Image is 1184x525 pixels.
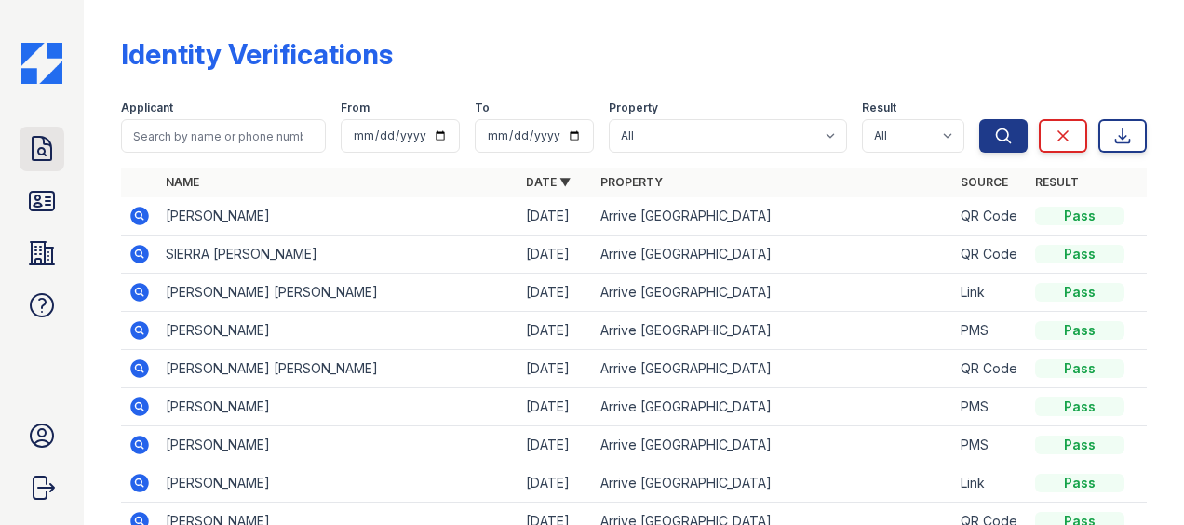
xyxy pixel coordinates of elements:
[121,101,173,115] label: Applicant
[1035,359,1124,378] div: Pass
[158,312,518,350] td: [PERSON_NAME]
[158,236,518,274] td: SIERRA [PERSON_NAME]
[121,37,393,71] div: Identity Verifications
[1035,207,1124,225] div: Pass
[862,101,896,115] label: Result
[609,101,658,115] label: Property
[1035,283,1124,302] div: Pass
[953,388,1028,426] td: PMS
[600,175,663,189] a: Property
[953,236,1028,274] td: QR Code
[1035,397,1124,416] div: Pass
[518,464,593,503] td: [DATE]
[1035,474,1124,492] div: Pass
[21,43,62,84] img: CE_Icon_Blue-c292c112584629df590d857e76928e9f676e5b41ef8f769ba2f05ee15b207248.png
[593,197,953,236] td: Arrive [GEOGRAPHIC_DATA]
[158,426,518,464] td: [PERSON_NAME]
[158,464,518,503] td: [PERSON_NAME]
[526,175,571,189] a: Date ▼
[121,119,326,153] input: Search by name or phone number
[593,350,953,388] td: Arrive [GEOGRAPHIC_DATA]
[518,426,593,464] td: [DATE]
[166,175,199,189] a: Name
[593,236,953,274] td: Arrive [GEOGRAPHIC_DATA]
[1035,321,1124,340] div: Pass
[518,350,593,388] td: [DATE]
[518,236,593,274] td: [DATE]
[158,350,518,388] td: [PERSON_NAME] [PERSON_NAME]
[953,312,1028,350] td: PMS
[1035,436,1124,454] div: Pass
[953,197,1028,236] td: QR Code
[961,175,1008,189] a: Source
[158,388,518,426] td: [PERSON_NAME]
[593,312,953,350] td: Arrive [GEOGRAPHIC_DATA]
[1035,245,1124,263] div: Pass
[953,350,1028,388] td: QR Code
[953,426,1028,464] td: PMS
[341,101,370,115] label: From
[593,274,953,312] td: Arrive [GEOGRAPHIC_DATA]
[518,274,593,312] td: [DATE]
[518,312,593,350] td: [DATE]
[158,274,518,312] td: [PERSON_NAME] [PERSON_NAME]
[593,388,953,426] td: Arrive [GEOGRAPHIC_DATA]
[518,388,593,426] td: [DATE]
[158,197,518,236] td: [PERSON_NAME]
[593,464,953,503] td: Arrive [GEOGRAPHIC_DATA]
[518,197,593,236] td: [DATE]
[475,101,490,115] label: To
[593,426,953,464] td: Arrive [GEOGRAPHIC_DATA]
[953,464,1028,503] td: Link
[1035,175,1079,189] a: Result
[953,274,1028,312] td: Link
